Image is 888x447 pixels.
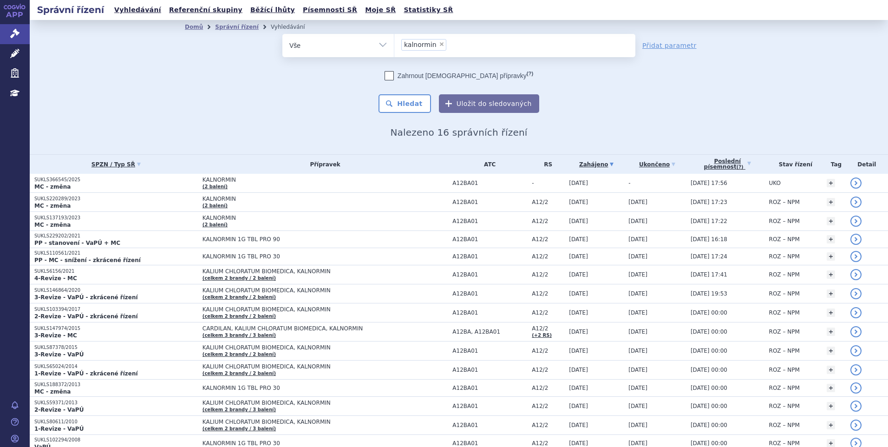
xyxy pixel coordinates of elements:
span: [DATE] 00:00 [691,385,727,391]
a: detail [850,307,862,318]
span: KALIUM CHLORATUM BIOMEDICA, KALNORMIN [202,287,435,294]
span: [DATE] [569,271,588,278]
span: A12BA01 [452,422,527,428]
a: Vyhledávání [111,4,164,16]
span: [DATE] [628,348,647,354]
span: [DATE] [628,199,647,205]
span: KALNORMIN [202,215,435,221]
a: detail [850,420,862,431]
a: Statistiky SŘ [401,4,456,16]
th: ATC [448,155,527,174]
p: SUKLS65024/2014 [34,363,198,370]
span: [DATE] 16:18 [691,236,727,243]
span: ROZ – NPM [769,309,800,316]
a: Zahájeno [569,158,624,171]
span: CARDILAN, KALIUM CHLORATUM BIOMEDICA, KALNORMIN [202,325,435,332]
span: [DATE] [569,348,588,354]
span: A12/2 [532,290,564,297]
span: [DATE] 00:00 [691,329,727,335]
span: A12BA01 [452,218,527,224]
a: (2 balení) [202,184,228,189]
span: A12BA01 [452,440,527,447]
a: detail [850,288,862,299]
span: [DATE] [569,180,588,186]
a: + [827,289,835,298]
span: Nalezeno 16 správních řízení [390,127,527,138]
span: [DATE] [569,309,588,316]
strong: MC - změna [34,184,71,190]
a: Domů [185,24,203,30]
span: - [628,180,630,186]
span: [DATE] 19:53 [691,290,727,297]
span: KALIUM CHLORATUM BIOMEDICA, KALNORMIN [202,419,435,425]
span: [DATE] 00:00 [691,309,727,316]
p: SUKLS87378/2015 [34,344,198,351]
a: + [827,198,835,206]
p: SUKLS220289/2023 [34,196,198,202]
a: detail [850,382,862,394]
strong: 3-Revize - VaPÚ [34,351,84,358]
span: ROZ – NPM [769,253,800,260]
th: RS [527,155,564,174]
span: kalnormin [404,41,437,48]
label: Zahrnout [DEMOGRAPHIC_DATA] přípravky [385,71,533,80]
strong: 2-Revize - VaPÚ - zkrácené řízení [34,313,138,320]
span: [DATE] 00:00 [691,348,727,354]
a: (celkem 2 brandy / 2 balení) [202,276,276,281]
a: detail [850,401,862,412]
span: [DATE] [628,309,647,316]
span: ROZ – NPM [769,440,800,447]
span: A12/2 [532,348,564,354]
a: (celkem 2 brandy / 3 balení) [202,426,276,431]
a: + [827,366,835,374]
a: + [827,328,835,336]
span: ROZ – NPM [769,218,800,224]
span: [DATE] [628,403,647,409]
span: [DATE] [569,367,588,373]
p: SUKLS366545/2025 [34,177,198,183]
span: ROZ – NPM [769,422,800,428]
p: SUKLS103394/2017 [34,306,198,313]
span: [DATE] [628,290,647,297]
strong: MC - změna [34,222,71,228]
span: [DATE] [628,367,647,373]
a: + [827,235,835,243]
span: KALNORMIN 1G TBL PRO 30 [202,385,435,391]
span: [DATE] [628,271,647,278]
a: SPZN / Typ SŘ [34,158,198,171]
a: (celkem 2 brandy / 3 balení) [202,407,276,412]
span: [DATE] 17:23 [691,199,727,205]
span: ROZ – NPM [769,403,800,409]
span: [DATE] [628,422,647,428]
abbr: (?) [737,164,744,170]
span: [DATE] [569,290,588,297]
span: [DATE] [628,385,647,391]
abbr: (?) [527,71,533,77]
strong: 3-Revize - VaPÚ - zkrácené řízení [34,294,138,301]
span: [DATE] [628,253,647,260]
span: ROZ – NPM [769,348,800,354]
a: Referenční skupiny [166,4,245,16]
span: ROZ – NPM [769,271,800,278]
span: KALNORMIN 1G TBL PRO 90 [202,236,435,243]
span: [DATE] [628,440,647,447]
button: Uložit do sledovaných [439,94,539,113]
a: detail [850,326,862,337]
th: Tag [822,155,845,174]
span: A12/2 [532,422,564,428]
a: (+2 RS) [532,333,552,338]
span: [DATE] [569,253,588,260]
a: + [827,402,835,410]
span: KALIUM CHLORATUM BIOMEDICA, KALNORMIN [202,344,435,351]
span: A12/2 [532,253,564,260]
a: detail [850,177,862,189]
th: Přípravek [198,155,448,174]
a: + [827,384,835,392]
a: (celkem 3 brandy / 3 balení) [202,333,276,338]
input: kalnormin [449,39,454,50]
span: [DATE] 17:22 [691,218,727,224]
span: A12BA01 [452,180,527,186]
a: (2 balení) [202,222,228,227]
a: detail [850,251,862,262]
span: KALIUM CHLORATUM BIOMEDICA, KALNORMIN [202,400,435,406]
